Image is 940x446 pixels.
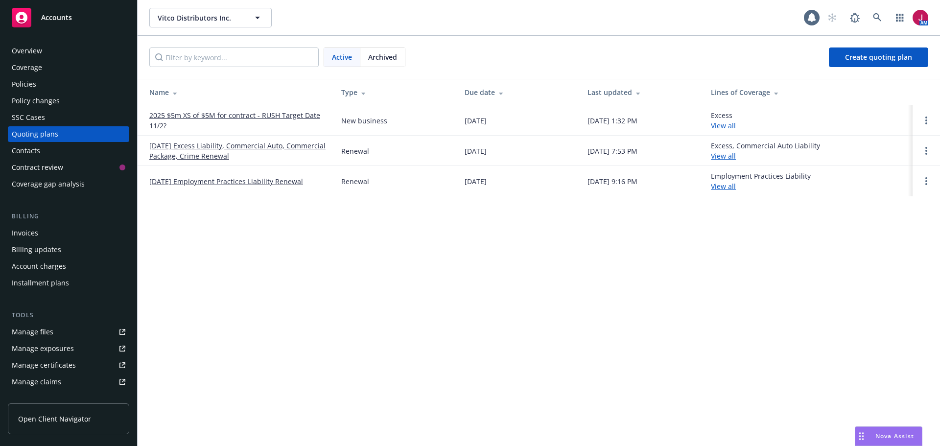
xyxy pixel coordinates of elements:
[8,242,129,258] a: Billing updates
[711,87,905,97] div: Lines of Coverage
[465,146,487,156] div: [DATE]
[12,143,40,159] div: Contacts
[12,391,58,406] div: Manage BORs
[8,176,129,192] a: Coverage gap analysis
[8,275,129,291] a: Installment plans
[341,146,369,156] div: Renewal
[332,52,352,62] span: Active
[875,432,914,440] span: Nova Assist
[8,225,129,241] a: Invoices
[8,211,129,221] div: Billing
[8,258,129,274] a: Account charges
[8,93,129,109] a: Policy changes
[149,110,326,131] a: 2025 $5m XS of $5M for contract - RUSH Target Date 11/2?
[868,8,887,27] a: Search
[12,110,45,125] div: SSC Cases
[8,324,129,340] a: Manage files
[587,116,637,126] div: [DATE] 1:32 PM
[158,13,242,23] span: Vitco Distributors Inc.
[711,151,736,161] a: View all
[341,87,449,97] div: Type
[711,110,736,131] div: Excess
[12,324,53,340] div: Manage files
[149,141,326,161] a: [DATE] Excess Liability, Commercial Auto, Commercial Package, Crime Renewal
[711,141,820,161] div: Excess, Commercial Auto Liability
[8,43,129,59] a: Overview
[8,143,129,159] a: Contacts
[41,14,72,22] span: Accounts
[12,93,60,109] div: Policy changes
[8,357,129,373] a: Manage certificates
[587,87,695,97] div: Last updated
[368,52,397,62] span: Archived
[587,146,637,156] div: [DATE] 7:53 PM
[18,414,91,424] span: Open Client Navigator
[711,182,736,191] a: View all
[8,391,129,406] a: Manage BORs
[341,116,387,126] div: New business
[12,126,58,142] div: Quoting plans
[12,357,76,373] div: Manage certificates
[845,52,912,62] span: Create quoting plan
[465,116,487,126] div: [DATE]
[12,60,42,75] div: Coverage
[149,176,303,187] a: [DATE] Employment Practices Liability Renewal
[465,176,487,187] div: [DATE]
[845,8,865,27] a: Report a Bug
[8,374,129,390] a: Manage claims
[12,275,69,291] div: Installment plans
[711,121,736,130] a: View all
[920,175,932,187] a: Open options
[12,176,85,192] div: Coverage gap analysis
[8,4,129,31] a: Accounts
[12,374,61,390] div: Manage claims
[12,258,66,274] div: Account charges
[149,47,319,67] input: Filter by keyword...
[12,341,74,356] div: Manage exposures
[890,8,910,27] a: Switch app
[149,8,272,27] button: Vitco Distributors Inc.
[8,76,129,92] a: Policies
[913,10,928,25] img: photo
[465,87,572,97] div: Due date
[12,160,63,175] div: Contract review
[341,176,369,187] div: Renewal
[8,310,129,320] div: Tools
[149,87,326,97] div: Name
[12,76,36,92] div: Policies
[8,160,129,175] a: Contract review
[855,427,868,446] div: Drag to move
[822,8,842,27] a: Start snowing
[855,426,922,446] button: Nova Assist
[920,115,932,126] a: Open options
[8,341,129,356] a: Manage exposures
[8,110,129,125] a: SSC Cases
[587,176,637,187] div: [DATE] 9:16 PM
[8,60,129,75] a: Coverage
[829,47,928,67] a: Create quoting plan
[12,43,42,59] div: Overview
[711,171,811,191] div: Employment Practices Liability
[8,126,129,142] a: Quoting plans
[12,242,61,258] div: Billing updates
[12,225,38,241] div: Invoices
[920,145,932,157] a: Open options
